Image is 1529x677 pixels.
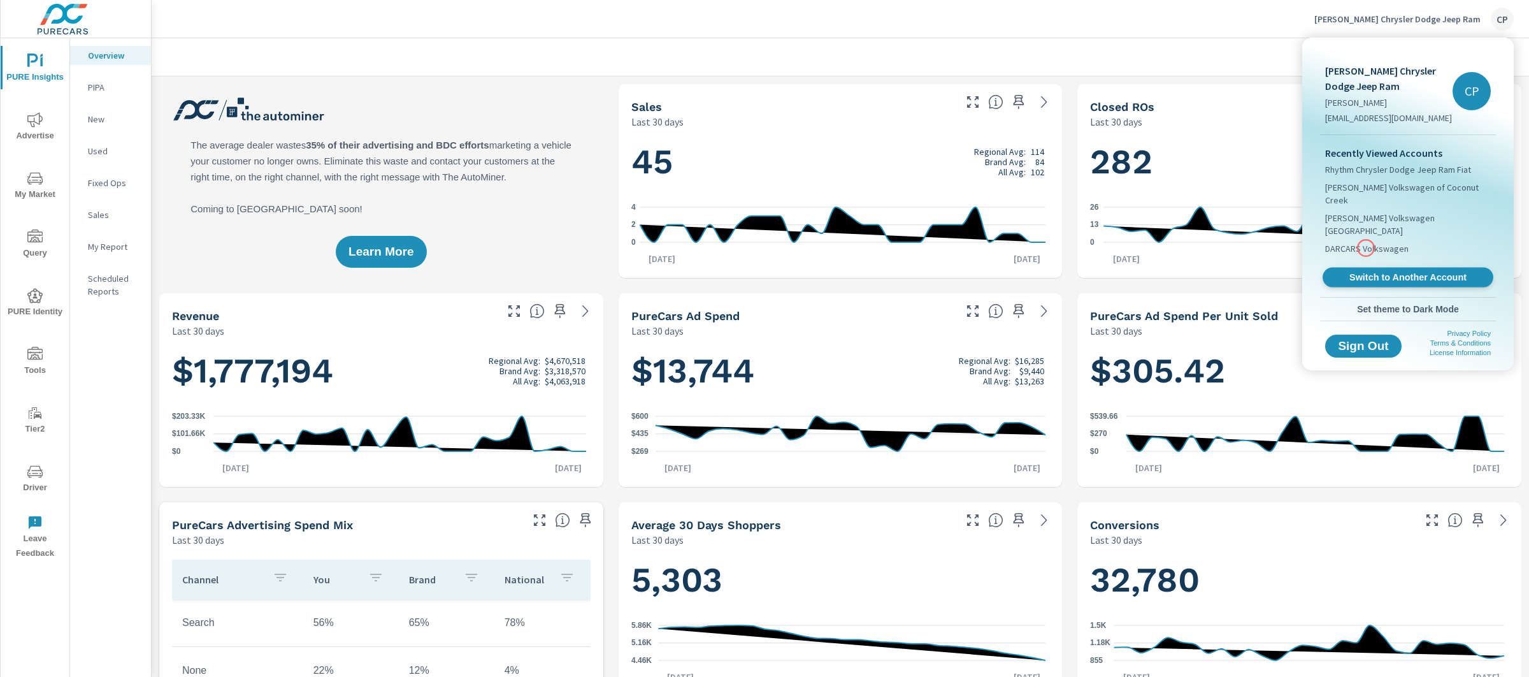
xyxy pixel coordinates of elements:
[1325,181,1491,207] span: [PERSON_NAME] Volkswagen of Coconut Creek
[1447,330,1491,337] a: Privacy Policy
[1320,298,1496,321] button: Set theme to Dark Mode
[1335,340,1391,352] span: Sign Out
[1325,63,1453,94] p: [PERSON_NAME] Chrysler Dodge Jeep Ram
[1430,339,1491,347] a: Terms & Conditions
[1325,335,1402,358] button: Sign Out
[1323,268,1493,288] a: Switch to Another Account
[1325,242,1409,255] span: DARCARS Volkswagen
[1430,349,1491,356] a: License Information
[1325,112,1453,124] p: [EMAIL_ADDRESS][DOMAIN_NAME]
[1325,303,1491,315] span: Set theme to Dark Mode
[1325,96,1453,109] p: [PERSON_NAME]
[1325,212,1491,237] span: [PERSON_NAME] Volkswagen [GEOGRAPHIC_DATA]
[1325,163,1471,176] span: Rhythm Chrysler Dodge Jeep Ram Fiat
[1330,272,1486,284] span: Switch to Another Account
[1325,145,1491,161] p: Recently Viewed Accounts
[1453,72,1491,110] div: CP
